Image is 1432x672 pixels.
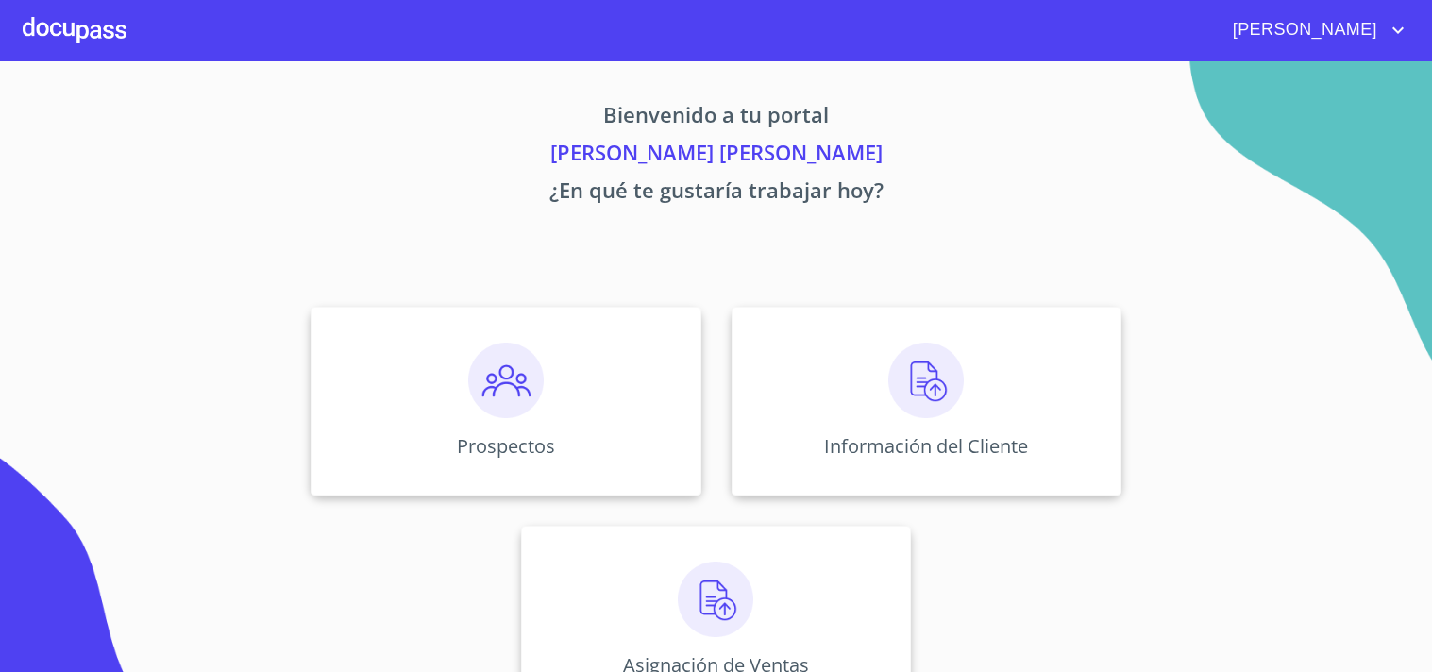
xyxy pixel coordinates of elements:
[1219,15,1387,45] span: [PERSON_NAME]
[135,137,1298,175] p: [PERSON_NAME] [PERSON_NAME]
[135,99,1298,137] p: Bienvenido a tu portal
[135,175,1298,212] p: ¿En qué te gustaría trabajar hoy?
[1219,15,1409,45] button: account of current user
[457,433,555,459] p: Prospectos
[824,433,1028,459] p: Información del Cliente
[468,343,544,418] img: prospectos.png
[678,562,753,637] img: carga.png
[888,343,964,418] img: carga.png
